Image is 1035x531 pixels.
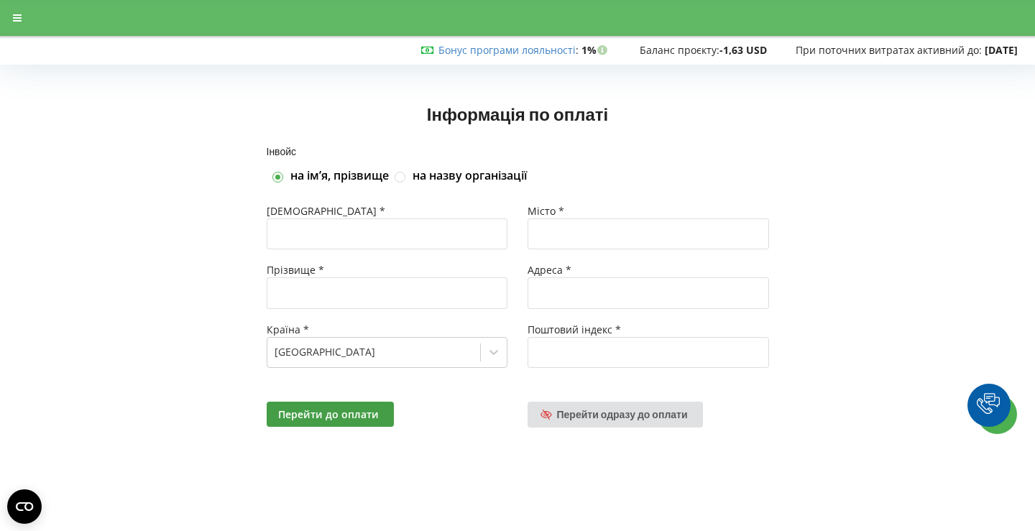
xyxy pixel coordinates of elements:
[267,145,297,157] span: Інвойс
[438,43,576,57] a: Бонус програми лояльності
[438,43,579,57] span: :
[528,204,564,218] span: Місто *
[528,402,703,428] a: Перейти одразу до оплати
[985,43,1018,57] strong: [DATE]
[290,168,389,184] label: на імʼя, прізвище
[267,204,385,218] span: [DEMOGRAPHIC_DATA] *
[267,402,394,427] button: Перейти до оплати
[528,263,571,277] span: Адреса *
[557,408,688,420] span: Перейти одразу до оплати
[581,43,611,57] strong: 1%
[267,263,324,277] span: Прізвище *
[528,323,621,336] span: Поштовий індекс *
[719,43,767,57] strong: -1,63 USD
[413,168,527,184] label: на назву організації
[796,43,982,57] span: При поточних витратах активний до:
[640,43,719,57] span: Баланс проєкту:
[278,407,379,421] span: Перейти до оплати
[427,103,608,124] span: Інформація по оплаті
[7,489,42,524] button: Open CMP widget
[267,323,309,336] span: Країна *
